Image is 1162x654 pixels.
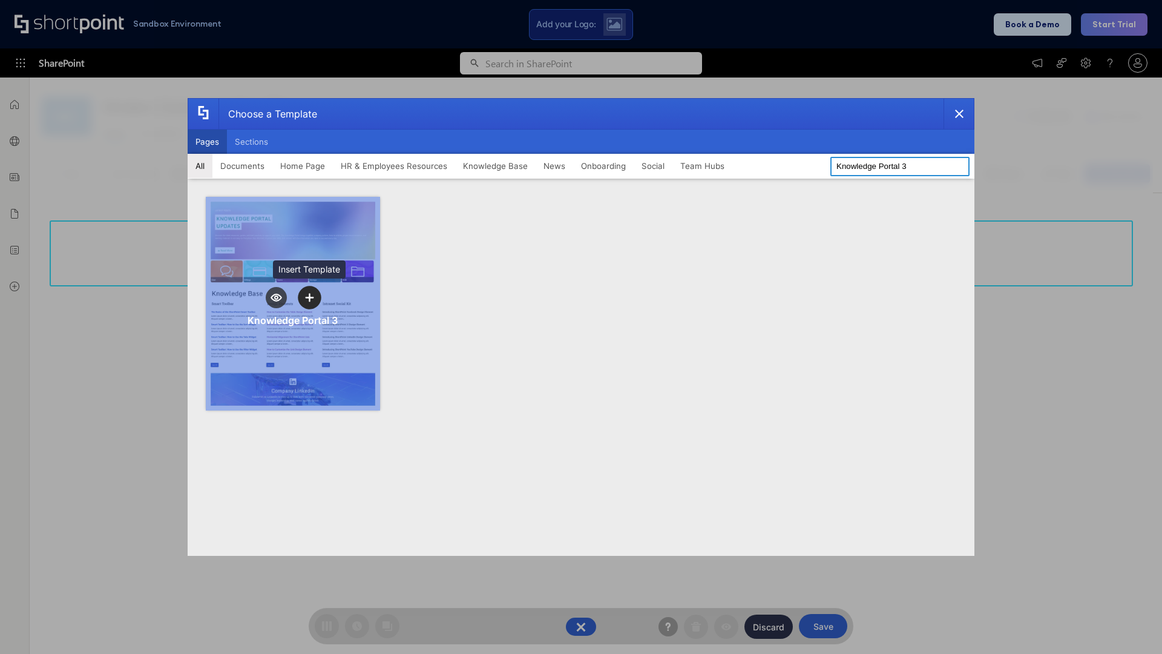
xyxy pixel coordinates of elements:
[573,154,634,178] button: Onboarding
[944,514,1162,654] iframe: Chat Widget
[830,157,970,176] input: Search
[672,154,732,178] button: Team Hubs
[218,99,317,129] div: Choose a Template
[188,98,974,556] div: template selector
[248,314,338,326] div: Knowledge Portal 3
[272,154,333,178] button: Home Page
[227,130,276,154] button: Sections
[212,154,272,178] button: Documents
[333,154,455,178] button: HR & Employees Resources
[634,154,672,178] button: Social
[455,154,536,178] button: Knowledge Base
[188,154,212,178] button: All
[188,130,227,154] button: Pages
[536,154,573,178] button: News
